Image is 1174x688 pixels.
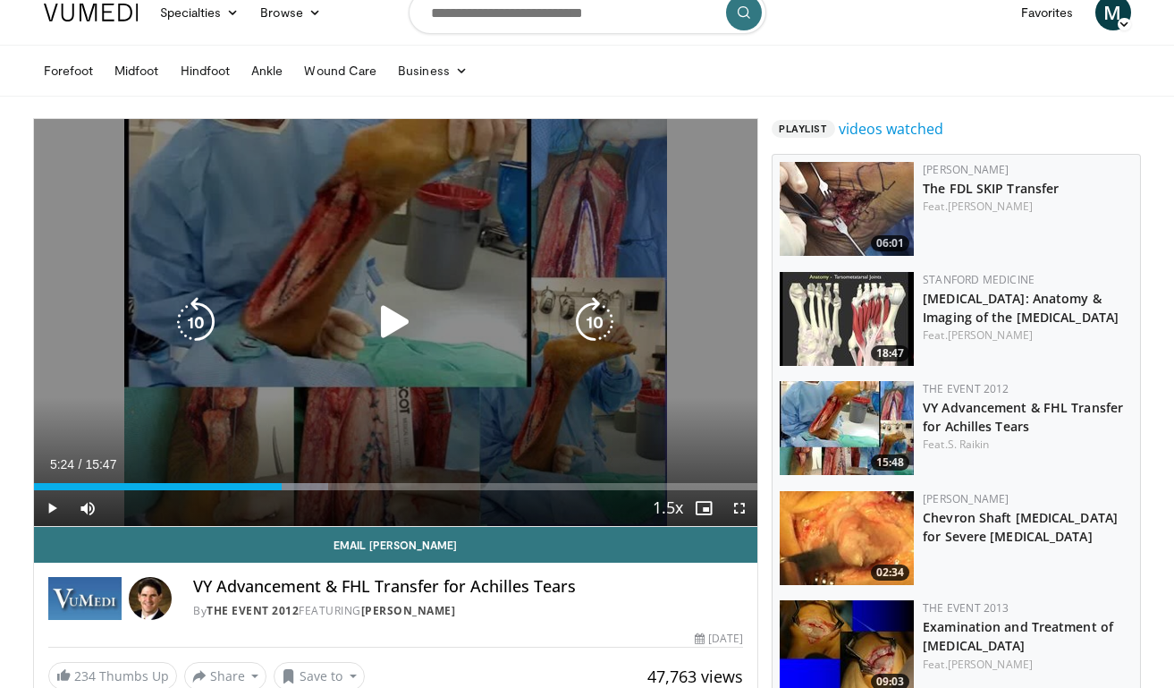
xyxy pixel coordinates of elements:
img: The Event 2012 [48,577,122,620]
div: Feat. [923,327,1133,344]
a: The Event 2013 [923,600,1009,616]
img: f5016854-7c5d-4d2b-bf8b-0701c028b37d.150x105_q85_crop-smart_upscale.jpg [780,381,914,475]
a: [PERSON_NAME] [948,657,1033,672]
a: [PERSON_NAME] [361,603,456,618]
a: S. Raikin [948,437,990,452]
a: The FDL SKIP Transfer [923,180,1059,197]
span: 5:24 [50,457,74,471]
a: VY Advancement & FHL Transfer for Achilles Tears [923,399,1123,435]
button: Mute [70,490,106,526]
button: Fullscreen [722,490,757,526]
img: sanhudo_chevron_3.png.150x105_q85_crop-smart_upscale.jpg [780,491,914,585]
a: Wound Care [293,53,387,89]
video-js: Video Player [34,119,758,527]
img: f990d69f-f6d9-4a5e-a9cd-ccb3898b80d3.150x105_q85_crop-smart_upscale.jpg [780,162,914,256]
div: Feat. [923,437,1133,453]
a: 06:01 [780,162,914,256]
a: Chevron Shaft [MEDICAL_DATA] for Severe [MEDICAL_DATA] [923,509,1118,545]
a: The Event 2012 [207,603,299,618]
span: 15:47 [85,457,116,471]
div: Progress Bar [34,483,758,490]
button: Playback Rate [650,490,686,526]
img: Avatar [129,577,172,620]
a: [MEDICAL_DATA]: Anatomy & Imaging of the [MEDICAL_DATA] [923,290,1119,326]
a: 18:47 [780,272,914,366]
a: Hindfoot [170,53,241,89]
a: The Event 2012 [923,381,1009,396]
a: Stanford Medicine [923,272,1035,287]
a: Examination and Treatment of [MEDICAL_DATA] [923,618,1113,654]
h4: VY Advancement & FHL Transfer for Achilles Tears [193,577,743,597]
div: Feat. [923,199,1133,215]
a: 15:48 [780,381,914,475]
img: VuMedi Logo [44,4,139,21]
a: Business [387,53,478,89]
a: Ankle [241,53,293,89]
a: [PERSON_NAME] [923,162,1009,177]
div: [DATE] [695,631,743,647]
a: Email [PERSON_NAME] [34,527,758,563]
span: 15:48 [871,454,909,471]
div: Feat. [923,657,1133,673]
span: 234 [74,667,96,684]
a: 02:34 [780,491,914,585]
span: Playlist [772,120,834,138]
img: cf38df8d-9b01-422e-ad42-3a0389097cd5.150x105_q85_crop-smart_upscale.jpg [780,272,914,366]
span: / [79,457,82,471]
a: [PERSON_NAME] [948,199,1033,214]
a: Forefoot [33,53,105,89]
a: videos watched [839,118,943,140]
span: 47,763 views [647,666,743,687]
span: 06:01 [871,235,909,251]
span: 02:34 [871,565,909,581]
div: By FEATURING [193,603,743,619]
a: [PERSON_NAME] [948,327,1033,343]
span: 18:47 [871,345,909,361]
button: Enable picture-in-picture mode [686,490,722,526]
a: [PERSON_NAME] [923,491,1009,506]
a: Midfoot [104,53,170,89]
button: Play [34,490,70,526]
